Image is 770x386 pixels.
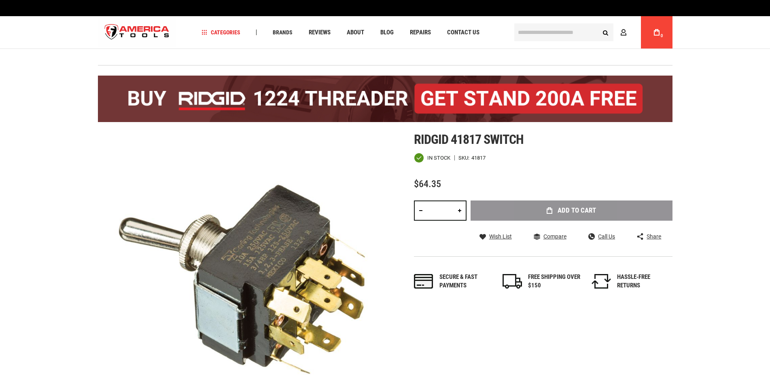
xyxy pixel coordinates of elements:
[617,273,670,290] div: HASSLE-FREE RETURNS
[380,30,394,36] span: Blog
[414,274,433,289] img: payments
[443,27,483,38] a: Contact Us
[479,233,512,240] a: Wish List
[377,27,397,38] a: Blog
[592,274,611,289] img: returns
[410,30,431,36] span: Repairs
[503,274,522,289] img: shipping
[458,155,471,160] strong: SKU
[543,234,566,239] span: Compare
[202,30,240,35] span: Categories
[588,233,615,240] a: Call Us
[534,233,566,240] a: Compare
[439,273,492,290] div: Secure & fast payments
[528,273,581,290] div: FREE SHIPPING OVER $150
[309,30,331,36] span: Reviews
[98,17,176,48] a: store logo
[427,155,450,160] span: In stock
[471,155,486,160] div: 41817
[198,27,244,38] a: Categories
[598,234,615,239] span: Call Us
[98,76,672,122] img: BOGO: Buy the RIDGID® 1224 Threader (26092), get the 92467 200A Stand FREE!
[305,27,334,38] a: Reviews
[649,16,664,49] a: 0
[489,234,512,239] span: Wish List
[406,27,435,38] a: Repairs
[414,153,450,163] div: Availability
[343,27,368,38] a: About
[414,178,441,190] span: $64.35
[598,25,613,40] button: Search
[647,234,661,239] span: Share
[414,132,524,147] span: Ridgid 41817 switch
[447,30,479,36] span: Contact Us
[347,30,364,36] span: About
[98,17,176,48] img: America Tools
[269,27,296,38] a: Brands
[273,30,293,35] span: Brands
[661,34,663,38] span: 0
